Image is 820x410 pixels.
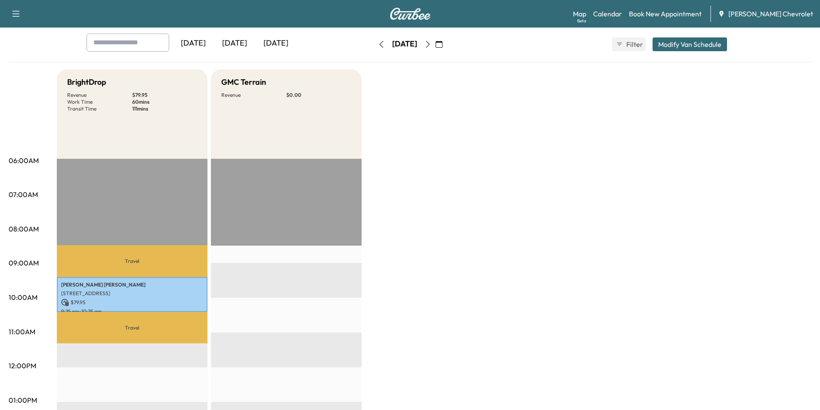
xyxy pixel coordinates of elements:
[221,92,286,99] p: Revenue
[9,155,39,166] p: 06:00AM
[9,361,36,371] p: 12:00PM
[577,18,586,24] div: Beta
[61,308,203,315] p: 9:25 am - 10:25 am
[593,9,622,19] a: Calendar
[173,34,214,53] div: [DATE]
[132,92,197,99] p: $ 79.95
[214,34,255,53] div: [DATE]
[728,9,813,19] span: [PERSON_NAME] Chevrolet
[61,281,203,288] p: [PERSON_NAME] [PERSON_NAME]
[653,37,727,51] button: Modify Van Schedule
[67,76,106,88] h5: BrightDrop
[286,92,351,99] p: $ 0.00
[9,395,37,405] p: 01:00PM
[67,92,132,99] p: Revenue
[629,9,702,19] a: Book New Appointment
[626,39,642,49] span: Filter
[392,39,417,49] div: [DATE]
[132,99,197,105] p: 60 mins
[390,8,431,20] img: Curbee Logo
[255,34,297,53] div: [DATE]
[67,105,132,112] p: Transit Time
[57,312,207,343] p: Travel
[9,258,39,268] p: 09:00AM
[57,245,207,277] p: Travel
[612,37,646,51] button: Filter
[9,292,37,302] p: 10:00AM
[9,224,39,234] p: 08:00AM
[9,327,35,337] p: 11:00AM
[61,299,203,306] p: $ 79.95
[573,9,586,19] a: MapBeta
[67,99,132,105] p: Work Time
[132,105,197,112] p: 111 mins
[61,290,203,297] p: [STREET_ADDRESS]
[221,76,266,88] h5: GMC Terrain
[9,189,38,200] p: 07:00AM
